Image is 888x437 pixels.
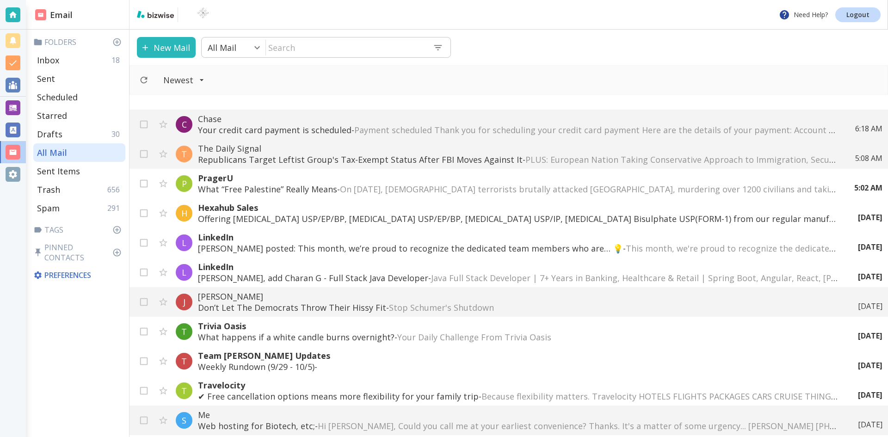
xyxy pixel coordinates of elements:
[33,225,125,235] p: Tags
[266,38,425,57] input: Search
[198,113,837,124] p: Chase
[33,37,125,47] p: Folders
[198,143,837,154] p: The Daily Signal
[181,326,187,337] p: T
[198,291,839,302] p: [PERSON_NAME]
[389,302,695,313] span: Stop Schumer's Shutdown ‌ ‌ ‌ ‌ ‌ ‌ ‌ ‌ ‌ ‌ ‌ ‌ ‌ ‌ ‌ ‌ ‌ ‌ ‌ ‌ ‌ ‌ ‌ ‌ ‌ ‌ ‌ ‌ ‌ ‌ ‌ ‌ ‌ ‌ ‌ ‌ ‌...
[111,129,123,139] p: 30
[846,12,869,18] p: Logout
[182,415,186,426] p: S
[33,199,125,217] div: Spam291
[107,203,123,213] p: 291
[835,7,881,22] a: Logout
[198,320,839,332] p: Trivia Oasis
[37,184,60,195] p: Trash
[182,237,186,248] p: L
[858,242,882,252] p: [DATE]
[181,148,187,160] p: T
[37,147,67,158] p: All Mail
[33,69,125,88] div: Sent
[33,125,125,143] div: Drafts30
[779,9,828,20] p: Need Help?
[181,208,187,219] p: H
[198,332,839,343] p: What happens if a white candle burns overnight? -
[198,213,839,224] p: Offering [MEDICAL_DATA] USP/EP/BP, [MEDICAL_DATA] USP/EP/BP, [MEDICAL_DATA] USP/IP, [MEDICAL_DATA...
[182,178,187,189] p: P
[154,70,214,90] button: Filter
[107,185,123,195] p: 656
[182,119,187,130] p: C
[198,380,839,391] p: Travelocity
[858,390,882,400] p: [DATE]
[111,55,123,65] p: 18
[33,51,125,69] div: Inbox18
[33,180,125,199] div: Trash656
[137,11,174,18] img: bizwise
[858,360,882,370] p: [DATE]
[855,123,882,134] p: 6:18 AM
[198,243,839,254] p: [PERSON_NAME] posted: This month, we’re proud to recognize the dedicated team members who are… 💡 -
[198,124,837,135] p: Your credit card payment is scheduled -
[198,361,839,372] p: Weekly Rundown (9/29 - 10/5) -
[182,7,224,22] img: BioTech International
[198,272,839,283] p: [PERSON_NAME], add Charan G - Full Stack Java Developer -
[37,110,67,121] p: Starred
[35,9,46,20] img: DashboardSidebarEmail.svg
[37,166,80,177] p: Sent Items
[317,361,549,372] span: ‌ ͏ ‌ ͏ ‌ ͏ ‌ ͏ ‌ ͏ ‌ ͏ ‌ ͏ ‌ ‌ ͏ ‌ ͏ ‌ ͏ ‌ ͏ ‌ ͏ ‌ ͏ ‌ ͏ ‌ ‌ ͏ ‌ ͏ ‌ ͏ ‌ ͏ ‌ ͏ ‌ ͏ ‌ ͏ ‌ ‌ ͏ ‌ ͏...
[858,271,882,282] p: [DATE]
[198,391,839,402] p: ✔ Free cancellation options means more flexibility for your family trip -
[397,332,739,343] span: Your Daily Challenge From Trivia Oasis ‌ ‌ ‌ ‌ ‌ ‌ ‌ ‌ ‌ ‌ ‌ ‌ ‌ ‌ ‌ ‌ ‌ ‌ ‌ ‌ ‌ ‌ ‌ ‌ ‌ ‌ ‌ ‌ ‌ ...
[183,296,185,308] p: J
[31,266,125,284] div: Preferences
[33,162,125,180] div: Sent Items
[858,212,882,222] p: [DATE]
[37,92,78,103] p: Scheduled
[35,9,73,21] h2: Email
[33,270,123,280] p: Preferences
[181,385,187,396] p: T
[136,72,152,88] button: Refresh
[198,302,839,313] p: Don’t Let The Democrats Throw Their Hissy Fit -
[198,409,839,420] p: Me
[858,301,882,311] p: [DATE]
[855,153,882,163] p: 5:08 AM
[854,183,882,193] p: 5:02 AM
[198,232,839,243] p: LinkedIn
[858,419,882,430] p: [DATE]
[198,350,839,361] p: Team [PERSON_NAME] Updates
[137,37,196,58] button: New Mail
[198,172,836,184] p: PragerU
[858,331,882,341] p: [DATE]
[198,202,839,213] p: Hexahub Sales
[198,154,837,165] p: Republicans Target Leftist Group's Tax-Exempt Status After FBI Moves Against It -
[33,106,125,125] div: Starred
[181,356,187,367] p: T
[37,129,62,140] p: Drafts
[33,88,125,106] div: Scheduled
[33,143,125,162] div: All Mail
[33,242,125,263] p: Pinned Contacts
[37,73,55,84] p: Sent
[198,261,839,272] p: LinkedIn
[182,267,186,278] p: L
[37,55,59,66] p: Inbox
[198,420,839,431] p: Web hosting for Biotech, etc; -
[198,184,836,195] p: What “Free Palestine” Really Means -
[208,42,236,53] p: All Mail
[37,203,60,214] p: Spam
